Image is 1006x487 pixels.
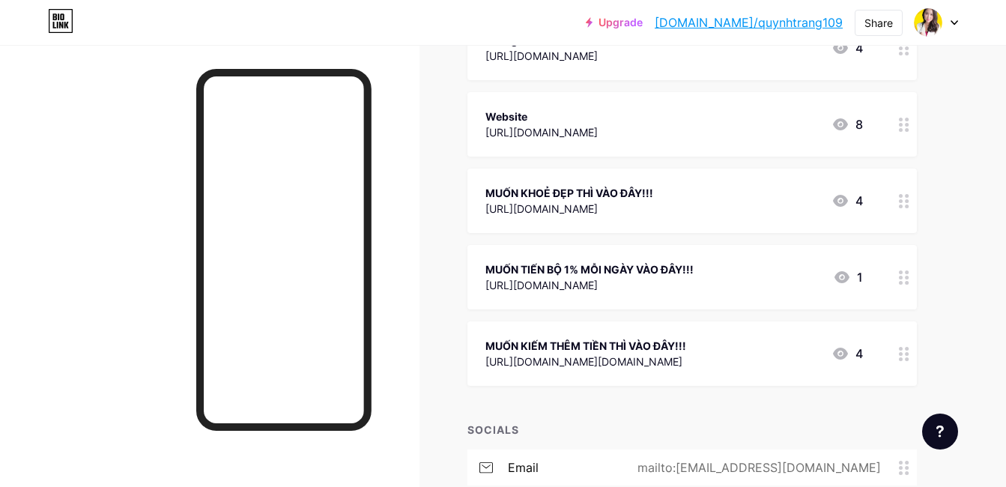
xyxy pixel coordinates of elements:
[485,261,694,277] div: MUỐN TIẾN BỘ 1% MỖI NGÀY VÀO ĐÂY!!!
[485,185,653,201] div: MUỐN KHOẺ ĐẸP THÌ VÀO ĐÂY!!!
[467,422,917,438] div: SOCIALS
[485,277,694,293] div: [URL][DOMAIN_NAME]
[655,13,843,31] a: [DOMAIN_NAME]/quynhtrang109
[613,459,899,477] div: mailto:[EMAIL_ADDRESS][DOMAIN_NAME]
[831,115,863,133] div: 8
[864,15,893,31] div: Share
[485,201,653,217] div: [URL][DOMAIN_NAME]
[586,16,643,28] a: Upgrade
[831,345,863,363] div: 4
[485,48,598,64] div: [URL][DOMAIN_NAME]
[508,459,539,477] div: email
[485,338,686,354] div: MUỐN KIẾM THÊM TIỀN THÌ VÀO ĐÂY!!!
[914,8,942,37] img: Trang Huỳnh
[833,268,863,286] div: 1
[485,354,686,369] div: [URL][DOMAIN_NAME][DOMAIN_NAME]
[831,39,863,57] div: 4
[831,192,863,210] div: 4
[485,124,598,140] div: [URL][DOMAIN_NAME]
[485,109,598,124] div: Website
